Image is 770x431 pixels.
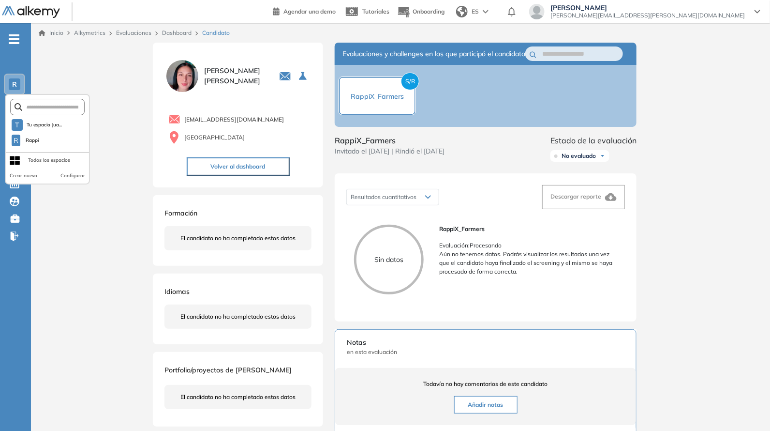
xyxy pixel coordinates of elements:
span: Idiomas [164,287,190,296]
span: [PERSON_NAME][EMAIL_ADDRESS][PERSON_NAME][DOMAIN_NAME] [550,12,745,19]
img: PROFILE_MENU_LOGO_USER [164,58,200,94]
span: [PERSON_NAME] [550,4,745,12]
span: Alkymetrics [74,29,105,36]
span: RappiX_Farmers [439,225,617,233]
span: Onboarding [413,8,444,15]
div: Todos los espacios [28,156,70,164]
span: Portfolio/proyectos de [PERSON_NAME] [164,366,292,374]
a: Evaluaciones [116,29,151,36]
span: El candidato no ha completado estos datos [180,393,296,401]
span: R [14,137,18,144]
span: Tu espacio Jua... [27,121,62,129]
p: Evaluación : Procesando [439,241,617,250]
button: Configurar [60,172,85,180]
i: - [9,38,19,40]
span: ES [472,7,479,16]
button: Crear nuevo [10,172,37,180]
span: Candidato [202,29,230,37]
span: RappiX_Farmers [335,135,444,146]
span: No evaluado [562,152,596,160]
a: Inicio [39,29,63,37]
button: Descargar reporte [542,185,625,209]
button: Añadir notas [454,396,518,414]
span: T [15,121,19,129]
span: [PERSON_NAME] [PERSON_NAME] [204,66,267,86]
img: arrow [483,10,489,14]
span: El candidato no ha completado estos datos [180,234,296,243]
span: Formación [164,209,197,217]
span: R [12,80,17,88]
span: Rappi [24,137,40,144]
span: Agendar una demo [283,8,336,15]
p: Sin datos [356,255,421,265]
span: Estado de la evaluación [550,135,637,146]
a: Dashboard [162,29,192,36]
span: Resultados cuantitativos [351,193,416,200]
button: Volver al dashboard [187,157,290,176]
span: Evaluaciones y challenges en los que participó el candidato [342,49,525,59]
span: en esta evaluación [347,348,624,356]
span: Invitado el [DATE] | Rindió el [DATE] [335,146,444,156]
span: [EMAIL_ADDRESS][DOMAIN_NAME] [184,115,284,124]
a: Agendar una demo [273,5,336,16]
span: Tutoriales [362,8,389,15]
p: Aún no tenemos datos. Podrás visualizar los resultados una vez que el candidato haya finalizado e... [439,250,617,276]
img: world [456,6,468,17]
img: Ícono de flecha [600,153,606,159]
span: Descargar reporte [550,193,601,200]
button: Onboarding [397,1,444,22]
span: Todavía no hay comentarios de este candidato [347,380,624,388]
span: Notas [347,338,624,348]
span: [GEOGRAPHIC_DATA] [184,133,245,142]
span: S/R [401,73,419,90]
span: El candidato no ha completado estos datos [180,312,296,321]
span: RappiX_Farmers [351,92,404,101]
img: Logo [2,6,60,18]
